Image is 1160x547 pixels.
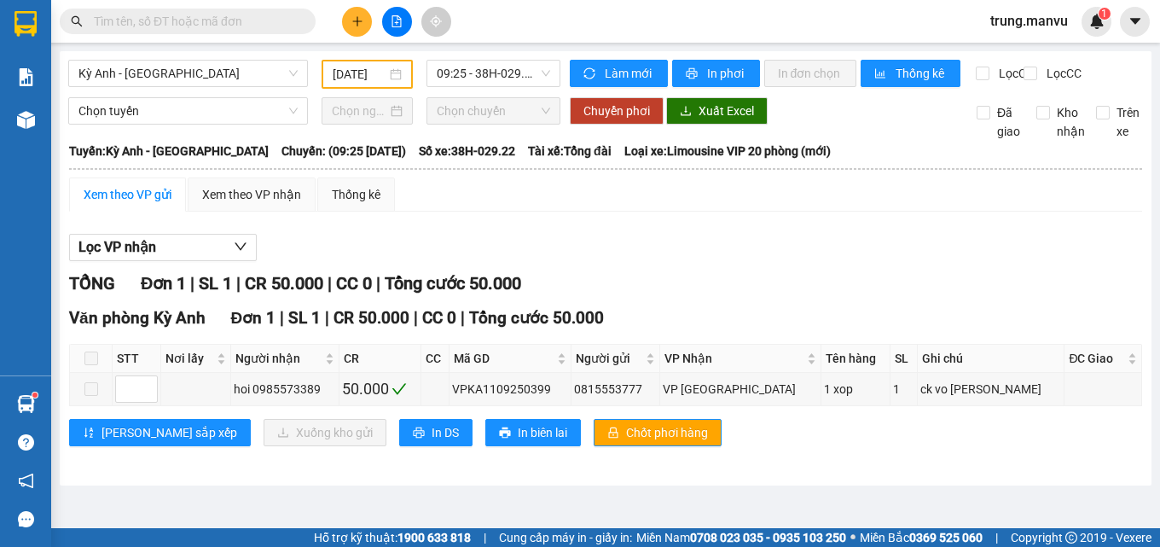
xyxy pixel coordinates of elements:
[336,273,372,294] span: CC 0
[78,61,298,86] span: Kỳ Anh - Hà Nội
[421,345,450,373] th: CC
[69,273,115,294] span: TỔNG
[69,419,251,446] button: sort-ascending[PERSON_NAME] sắp xếp
[18,473,34,489] span: notification
[690,531,846,544] strong: 0708 023 035 - 0935 103 250
[288,308,321,328] span: SL 1
[397,531,471,544] strong: 1900 633 818
[518,423,567,442] span: In biên lai
[918,345,1065,373] th: Ghi chú
[1101,8,1107,20] span: 1
[199,273,232,294] span: SL 1
[454,349,554,368] span: Mã GD
[391,15,403,27] span: file-add
[413,427,425,440] span: printer
[432,423,459,442] span: In DS
[626,423,708,442] span: Chốt phơi hàng
[69,234,257,261] button: Lọc VP nhận
[1050,103,1092,141] span: Kho nhận
[909,531,983,544] strong: 0369 525 060
[995,528,998,547] span: |
[764,60,857,87] button: In đơn chọn
[469,308,604,328] span: Tổng cước 50.000
[1110,103,1146,141] span: Trên xe
[421,7,451,37] button: aim
[113,345,161,373] th: STT
[325,308,329,328] span: |
[351,15,363,27] span: plus
[893,380,913,399] div: 1
[896,64,947,83] span: Thống kê
[1040,64,1084,83] span: Lọc CC
[202,185,301,204] div: Xem theo VP nhận
[333,65,387,84] input: 11/09/2025
[861,60,960,87] button: bar-chartThống kê
[391,381,407,397] span: check
[234,240,247,253] span: down
[1120,7,1150,37] button: caret-down
[452,380,568,399] div: VPKA1109250399
[141,273,186,294] span: Đơn 1
[430,15,442,27] span: aim
[264,419,386,446] button: downloadXuống kho gửi
[235,349,321,368] span: Người nhận
[32,393,38,398] sup: 1
[686,67,700,81] span: printer
[636,528,846,547] span: Miền Nam
[528,142,612,160] span: Tài xế: Tổng đài
[342,377,418,401] div: 50.000
[78,236,156,258] span: Lọc VP nhận
[680,105,692,119] span: download
[1089,14,1105,29] img: icon-new-feature
[314,528,471,547] span: Hỗ trợ kỹ thuật:
[570,97,664,125] button: Chuyển phơi
[664,349,803,368] span: VP Nhận
[231,308,276,328] span: Đơn 1
[666,97,768,125] button: downloadXuất Excel
[83,427,95,440] span: sort-ascending
[419,142,515,160] span: Số xe: 38H-029.22
[874,67,889,81] span: bar-chart
[1128,14,1143,29] span: caret-down
[1065,532,1077,544] span: copyright
[78,98,298,124] span: Chọn tuyến
[461,308,465,328] span: |
[69,144,269,158] b: Tuyến: Kỳ Anh - [GEOGRAPHIC_DATA]
[69,308,206,328] span: Văn phòng Kỳ Anh
[437,61,550,86] span: 09:25 - 38H-029.22
[328,273,332,294] span: |
[236,273,241,294] span: |
[333,308,409,328] span: CR 50.000
[860,528,983,547] span: Miền Bắc
[977,10,1082,32] span: trung.manvu
[707,64,746,83] span: In phơi
[663,380,818,399] div: VP [GEOGRAPHIC_DATA]
[449,373,571,406] td: VPKA1109250399
[660,373,821,406] td: VP Mỹ Đình
[332,102,388,120] input: Chọn ngày
[376,273,380,294] span: |
[101,423,237,442] span: [PERSON_NAME] sắp xếp
[485,419,581,446] button: printerIn biên lai
[574,380,657,399] div: 0815553777
[280,308,284,328] span: |
[94,12,295,31] input: Tìm tên, số ĐT hoặc mã đơn
[570,60,668,87] button: syncLàm mới
[1099,8,1111,20] sup: 1
[245,273,323,294] span: CR 50.000
[437,98,550,124] span: Chọn chuyến
[190,273,194,294] span: |
[624,142,831,160] span: Loại xe: Limousine VIP 20 phòng (mới)
[990,103,1027,141] span: Đã giao
[594,419,722,446] button: lockChốt phơi hàng
[607,427,619,440] span: lock
[17,68,35,86] img: solution-icon
[499,427,511,440] span: printer
[14,11,37,37] img: logo-vxr
[824,380,887,399] div: 1 xop
[71,15,83,27] span: search
[385,273,521,294] span: Tổng cước 50.000
[18,511,34,527] span: message
[484,528,486,547] span: |
[992,64,1036,83] span: Lọc CR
